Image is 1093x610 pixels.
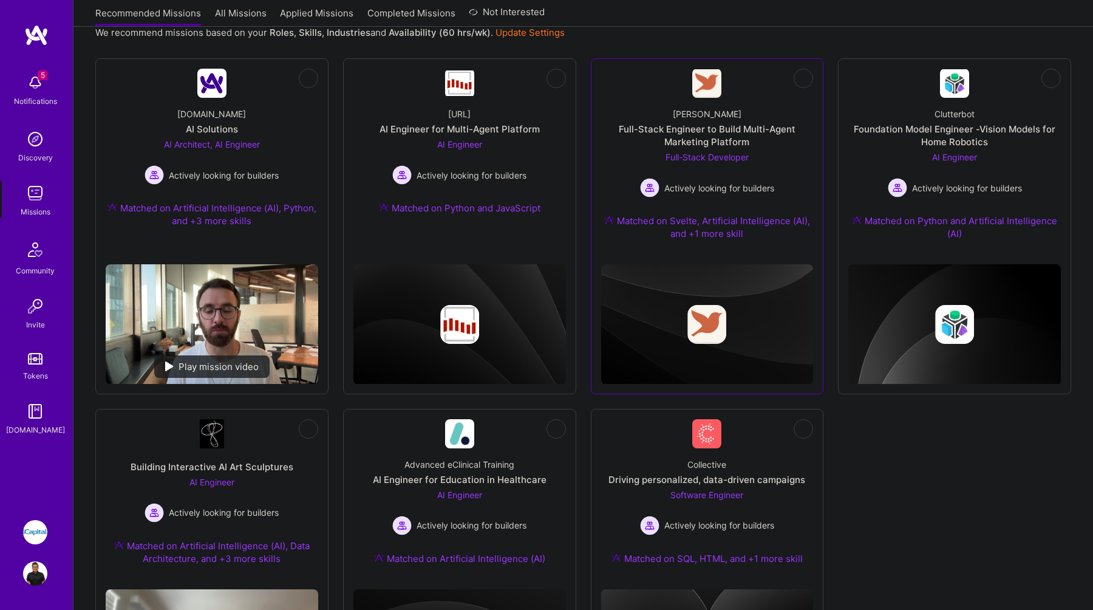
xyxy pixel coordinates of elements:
b: Roles [270,27,294,38]
div: Building Interactive AI Art Sculptures [131,461,293,473]
img: Company Logo [692,419,721,448]
i: icon EyeClosed [798,74,808,83]
div: AI Solutions [186,123,238,135]
img: Company logo [440,305,479,344]
img: Ateam Purple Icon [374,553,384,563]
div: Matched on Python and JavaScript [379,202,540,214]
div: Tokens [23,369,48,382]
span: Actively looking for builders [417,519,526,532]
i: icon EyeClosed [304,74,313,83]
div: Play mission video [154,355,270,378]
i: icon EyeClosed [1046,74,1056,83]
a: Update Settings [495,27,565,38]
a: iCapital: Building an Alternative Investment Marketplace [20,520,50,544]
img: cover [353,264,566,385]
span: AI Engineer [189,477,234,487]
span: Actively looking for builders [912,182,1022,194]
div: Matched on Artificial Intelligence (AI) [374,552,545,565]
a: Company LogoBuilding Interactive AI Art SculpturesAI Engineer Actively looking for buildersActive... [106,419,318,580]
a: Company LogoAdvanced eClinical TrainingAI Engineer for Education in HealthcareAI Engineer Activel... [353,419,566,580]
div: Invite [26,318,45,331]
img: Company Logo [445,70,474,96]
div: Community [16,264,55,277]
img: Actively looking for builders [640,178,659,197]
span: AI Architect, AI Engineer [164,139,260,149]
img: play [165,362,174,371]
span: Software Engineer [670,490,743,500]
img: Ateam Purple Icon [114,540,124,550]
img: Actively looking for builders [145,503,164,523]
a: Company Logo[PERSON_NAME]Full-Stack Engineer to Build Multi-Agent Marketing PlatformFull-Stack De... [601,69,814,255]
img: Company logo [935,305,974,344]
img: Ateam Purple Icon [852,215,862,225]
div: Matched on SQL, HTML, and +1 more skill [611,552,803,565]
a: Recommended Missions [95,7,201,27]
img: guide book [23,399,47,423]
p: We recommend missions based on your , , and . [95,26,565,39]
img: Actively looking for builders [392,516,412,535]
a: Company Logo[DOMAIN_NAME]AI SolutionsAI Architect, AI Engineer Actively looking for buildersActiv... [106,69,318,255]
img: logo [24,24,49,46]
i: icon EyeClosed [304,424,313,434]
span: Actively looking for builders [169,169,279,182]
div: Discovery [18,151,53,164]
img: cover [848,264,1061,385]
a: Company LogoCollectiveDriving personalized, data-driven campaignsSoftware Engineer Actively looki... [601,419,814,580]
div: [DOMAIN_NAME] [6,423,65,436]
img: Ateam Purple Icon [604,215,614,225]
span: AI Engineer [437,490,482,500]
img: Company Logo [445,419,474,448]
b: Industries [327,27,370,38]
a: Applied Missions [280,7,353,27]
div: Full-Stack Engineer to Build Multi-Agent Marketing Platform [601,123,814,148]
div: [DOMAIN_NAME] [177,108,246,120]
div: AI Engineer for Education in Healthcare [373,473,546,486]
div: AI Engineer for Multi-Agent Platform [380,123,540,135]
span: AI Engineer [932,152,977,162]
img: Ateam Purple Icon [611,553,621,563]
div: Matched on Python and Artificial Intelligence (AI) [848,214,1061,240]
img: User Avatar [23,561,47,586]
div: Matched on Svelte, Artificial Intelligence (AI), and +1 more skill [601,214,814,240]
img: Company Logo [692,69,721,98]
img: Invite [23,294,47,318]
img: Company Logo [200,419,224,448]
b: Availability (60 hrs/wk) [389,27,491,38]
a: Not Interested [469,5,545,27]
i: icon EyeClosed [551,424,561,434]
img: Community [21,235,50,264]
div: Foundation Model Engineer -Vision Models for Home Robotics [848,123,1061,148]
img: Ateam Purple Icon [107,202,117,212]
a: User Avatar [20,561,50,586]
div: Driving personalized, data-driven campaigns [608,473,805,486]
img: iCapital: Building an Alternative Investment Marketplace [23,520,47,544]
a: Company LogoClutterbotFoundation Model Engineer -Vision Models for Home RoboticsAI Engineer Activ... [848,69,1061,255]
i: icon EyeClosed [551,74,561,83]
div: Clutterbot [935,108,975,120]
span: Full-Stack Developer [666,152,749,162]
img: Actively looking for builders [145,165,164,185]
img: Company Logo [940,69,969,98]
div: Missions [21,205,50,218]
a: Completed Missions [367,7,455,27]
span: 5 [38,70,47,80]
div: Advanced eClinical Training [404,458,514,471]
div: Matched on Artificial Intelligence (AI), Data Architecture, and +3 more skills [106,540,318,565]
div: [URL] [448,108,471,120]
img: Company Logo [197,69,226,98]
img: bell [23,70,47,95]
a: All Missions [215,7,267,27]
img: Company logo [687,305,726,344]
b: Skills [299,27,322,38]
img: teamwork [23,181,47,205]
span: Actively looking for builders [417,169,526,182]
a: Company Logo[URL]AI Engineer for Multi-Agent PlatformAI Engineer Actively looking for buildersAct... [353,69,566,229]
img: tokens [28,353,43,365]
span: AI Engineer [437,139,482,149]
div: Collective [687,458,726,471]
i: icon EyeClosed [798,424,808,434]
img: Ateam Purple Icon [379,202,389,212]
span: Actively looking for builders [664,182,774,194]
div: Notifications [14,95,57,108]
span: Actively looking for builders [664,519,774,532]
